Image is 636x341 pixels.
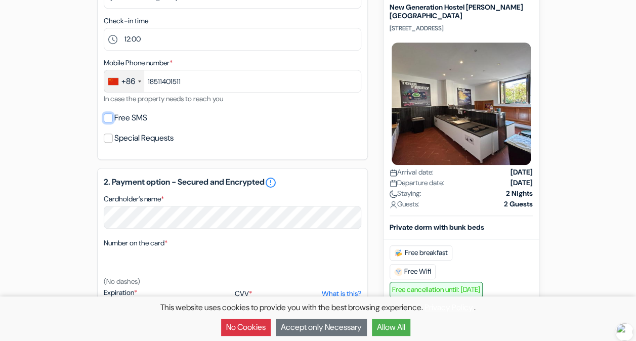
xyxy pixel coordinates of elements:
span: Guests: [390,198,419,209]
img: user_icon.svg [390,200,397,208]
img: calendar.svg [390,168,397,176]
span: Free breakfast [390,245,452,260]
small: In case the property needs to reach you [104,94,223,103]
span: Arrival date: [390,166,434,177]
img: calendar.svg [390,179,397,187]
small: (No dashes) [104,277,140,286]
label: Cardholder’s name [104,194,164,204]
div: China (中国): +86 [104,70,144,92]
label: Free SMS [114,111,147,125]
p: This website uses cookies to provide you with the best browsing experience. . [5,302,631,314]
span: Free cancellation until: [DATE] [390,281,483,297]
img: moon.svg [390,190,397,197]
button: No Cookies [221,319,271,336]
span: Free Wifi [390,264,436,279]
h5: New Generation Hostel [PERSON_NAME][GEOGRAPHIC_DATA] [390,3,533,20]
h5: 2. Payment option - Secured and Encrypted [104,177,361,189]
strong: [DATE] [511,177,533,188]
img: free_wifi.svg [394,267,402,275]
button: Allow All [372,319,410,336]
button: Accept only Necessary [276,319,367,336]
p: [STREET_ADDRESS] [390,24,533,32]
a: error_outline [265,177,277,189]
b: Private dorm with bunk beds [390,222,484,231]
span: Staying: [390,188,421,198]
img: free_breakfast.svg [394,248,403,257]
label: Special Requests [114,131,174,145]
label: Mobile Phone number [104,58,173,68]
label: Expiration [104,287,230,298]
a: What is this? [321,288,361,299]
strong: [DATE] [511,166,533,177]
strong: 2 Nights [506,188,533,198]
div: +86 [121,75,135,88]
input: 131 2345 6789 [104,70,361,93]
label: Number on the card [104,238,167,248]
strong: 2 Guests [504,198,533,209]
span: Departure date: [390,177,444,188]
label: Check-in time [104,16,148,26]
a: Privacy Policy. [425,302,474,313]
label: CVV [235,288,361,299]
